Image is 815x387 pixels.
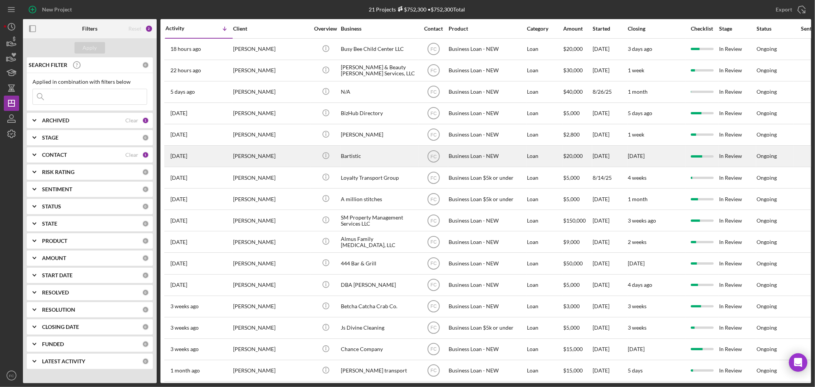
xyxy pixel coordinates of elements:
span: $15,000 [563,346,583,352]
div: Loyalty Transport Group [341,167,417,188]
button: Export [768,2,811,17]
div: [PERSON_NAME] [233,339,309,359]
div: Ongoing [757,153,777,159]
div: 0 [142,203,149,210]
b: LATEST ACTIVITY [42,358,85,364]
text: FC [431,283,437,288]
div: [PERSON_NAME] [233,253,309,273]
time: 1 month [628,196,648,202]
time: 3 weeks [628,324,646,331]
div: Export [776,2,792,17]
span: $30,000 [563,67,583,73]
div: Business Loan - NEW [449,339,525,359]
b: RESOLUTION [42,307,75,313]
div: Stage [719,26,756,32]
text: FC [431,132,437,138]
div: BizHub Directory [341,103,417,124]
text: FC [431,89,437,95]
time: 2025-08-20 16:03 [170,239,187,245]
div: 0 [142,220,149,227]
div: [PERSON_NAME] [233,167,309,188]
div: Business [341,26,417,32]
span: $40,000 [563,88,583,95]
div: 0 [142,237,149,244]
div: Ongoing [757,367,777,374]
div: Bartistic [341,146,417,166]
div: Ongoing [757,196,777,202]
div: [DATE] [593,189,627,209]
div: 0 [142,324,149,330]
span: $5,000 [563,110,580,116]
div: Business Loan $5k or under [449,189,525,209]
div: [PERSON_NAME] [233,146,309,166]
div: In Review [719,361,756,381]
div: Business Loan - NEW [449,210,525,231]
div: [PERSON_NAME] & Beauty [PERSON_NAME] Services, LLC [341,60,417,81]
div: Loan [527,361,562,381]
time: 1 week [628,131,644,138]
time: 4 days ago [628,281,652,288]
div: 0 [142,255,149,262]
div: [PERSON_NAME] transport [341,361,417,381]
text: FC [431,347,437,352]
div: Contact [419,26,448,32]
div: [DATE] [593,39,627,59]
div: Apply [83,42,97,54]
div: Ongoing [757,346,777,352]
div: [PERSON_NAME] [233,189,309,209]
span: $15,000 [563,367,583,374]
div: [DATE] [593,232,627,252]
div: 8/14/25 [593,167,627,188]
button: FC [4,368,19,383]
text: FC [9,374,14,378]
div: In Review [719,210,756,231]
div: Started [593,26,627,32]
div: 0 [142,186,149,193]
div: [PERSON_NAME] [233,39,309,59]
text: FC [431,218,437,223]
text: FC [431,304,437,309]
b: START DATE [42,272,73,278]
text: FC [431,261,437,267]
b: STATE [42,221,57,227]
time: 2025-08-15 07:24 [170,303,199,309]
b: AMOUNT [42,255,66,261]
div: Loan [527,103,562,124]
b: CONTACT [42,152,67,158]
div: In Review [719,275,756,295]
button: New Project [23,2,79,17]
div: Ongoing [757,110,777,116]
span: $5,000 [563,174,580,181]
span: $9,000 [563,239,580,245]
div: Ongoing [757,175,777,181]
text: FC [431,111,437,116]
time: [DATE] [628,153,645,159]
div: Js Divine Cleaning [341,318,417,338]
div: Checklist [686,26,718,32]
time: 5 days [628,367,643,374]
time: 2025-08-21 17:38 [170,196,187,202]
div: Activity [165,25,199,31]
b: FUNDED [42,341,64,347]
div: $2,800 [563,125,592,145]
div: 0 [142,306,149,313]
div: In Review [719,189,756,209]
div: [DATE] [593,253,627,273]
div: N/A [341,82,417,102]
div: Ongoing [757,239,777,245]
div: 0 [142,341,149,348]
div: [PERSON_NAME] [233,82,309,102]
div: Loan [527,167,562,188]
text: FC [431,175,437,180]
div: 0 [142,134,149,141]
time: 2025-08-26 20:00 [170,153,187,159]
div: Business Loan - NEW [449,82,525,102]
text: FC [431,154,437,159]
time: 2025-08-12 16:31 [170,325,199,331]
time: 2025-09-02 15:57 [170,67,201,73]
time: 2025-08-19 21:10 [170,282,187,288]
div: New Project [42,2,72,17]
span: $20,000 [563,153,583,159]
div: Clear [125,152,138,158]
b: Filters [82,26,97,32]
